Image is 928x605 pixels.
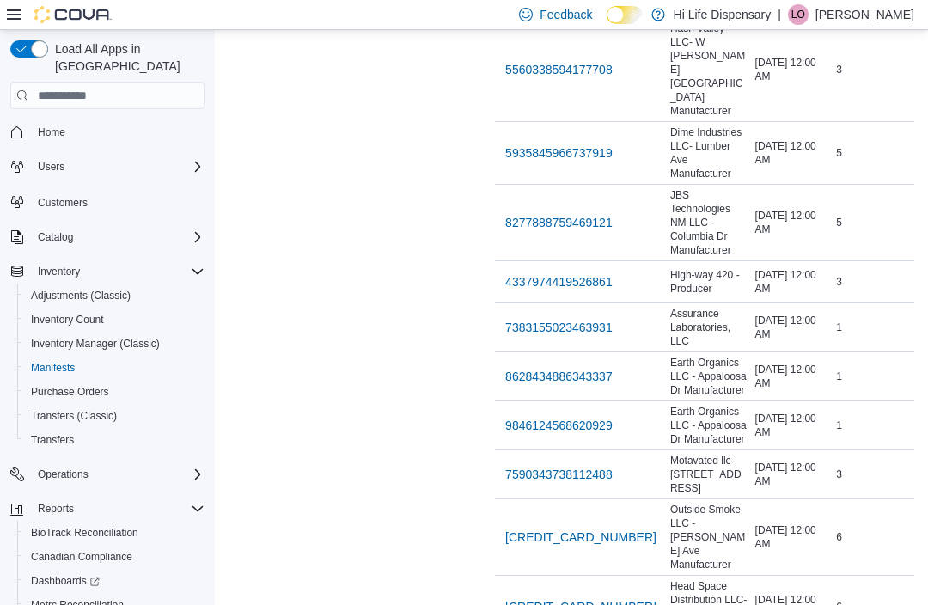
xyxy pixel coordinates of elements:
[3,189,211,214] button: Customers
[17,380,211,404] button: Purchase Orders
[752,52,833,87] div: [DATE] 12:00 AM
[24,382,205,402] span: Purchase Orders
[17,428,211,452] button: Transfers
[17,569,211,593] a: Dashboards
[24,357,82,378] a: Manifests
[836,275,842,289] span: 3
[24,430,81,450] a: Transfers
[24,406,124,426] a: Transfers (Classic)
[38,502,74,516] span: Reports
[24,333,167,354] a: Inventory Manager (Classic)
[670,125,748,180] span: Dime Industries LLC- Lumber Ave Manufacturer
[24,285,205,306] span: Adjustments (Classic)
[505,61,613,78] span: 5560338594177708
[17,356,211,380] button: Manifests
[24,571,205,591] span: Dashboards
[670,405,748,446] span: Earth Organics LLC - Appaloosa Dr Manufacturer
[31,464,95,485] button: Operations
[31,261,87,282] button: Inventory
[836,467,842,481] span: 3
[34,6,112,23] img: Cova
[788,4,809,25] div: Lori Oropeza
[791,4,805,25] span: LO
[31,337,160,351] span: Inventory Manager (Classic)
[752,359,833,394] div: [DATE] 12:00 AM
[24,547,139,567] a: Canadian Compliance
[778,4,781,25] p: |
[752,265,833,299] div: [DATE] 12:00 AM
[836,63,842,76] span: 3
[31,227,80,247] button: Catalog
[3,155,211,179] button: Users
[17,521,211,545] button: BioTrack Reconciliation
[17,284,211,308] button: Adjustments (Classic)
[670,188,748,257] span: JBS Technologies NM LLC - Columbia Dr Manufacturer
[498,359,620,394] button: 8628434886343337
[3,225,211,249] button: Catalog
[31,498,205,519] span: Reports
[505,214,613,231] span: 8277888759469121
[670,307,748,348] span: Assurance Laboratories, LLC
[505,417,613,434] span: 9846124568620929
[24,571,107,591] a: Dashboards
[674,4,772,25] p: Hi Life Dispensary
[815,4,914,25] p: [PERSON_NAME]
[38,265,80,278] span: Inventory
[505,273,613,290] span: 4337974419526861
[752,136,833,170] div: [DATE] 12:00 AM
[17,308,211,332] button: Inventory Count
[752,205,833,240] div: [DATE] 12:00 AM
[498,520,663,554] button: [CREDIT_CARD_NUMBER]
[31,574,100,588] span: Dashboards
[31,526,138,540] span: BioTrack Reconciliation
[498,205,620,240] button: 8277888759469121
[24,333,205,354] span: Inventory Manager (Classic)
[31,313,104,327] span: Inventory Count
[836,321,842,334] span: 1
[24,430,205,450] span: Transfers
[3,119,211,144] button: Home
[3,462,211,486] button: Operations
[498,310,620,345] button: 7383155023463931
[498,408,620,443] button: 9846124568620929
[836,419,842,432] span: 1
[38,196,88,210] span: Customers
[607,6,643,24] input: Dark Mode
[17,332,211,356] button: Inventory Manager (Classic)
[505,529,656,546] span: [CREDIT_CARD_NUMBER]
[24,357,205,378] span: Manifests
[505,466,613,483] span: 7590343738112488
[24,522,205,543] span: BioTrack Reconciliation
[38,467,89,481] span: Operations
[31,385,109,399] span: Purchase Orders
[31,433,74,447] span: Transfers
[607,24,607,25] span: Dark Mode
[836,216,842,229] span: 5
[836,370,842,383] span: 1
[670,356,748,397] span: Earth Organics LLC - Appaloosa Dr Manufacturer
[38,125,65,139] span: Home
[24,406,205,426] span: Transfers (Classic)
[24,522,145,543] a: BioTrack Reconciliation
[498,457,620,492] button: 7590343738112488
[31,550,132,564] span: Canadian Compliance
[24,285,137,306] a: Adjustments (Classic)
[38,230,73,244] span: Catalog
[31,464,205,485] span: Operations
[31,156,205,177] span: Users
[48,40,205,75] span: Load All Apps in [GEOGRAPHIC_DATA]
[31,409,117,423] span: Transfers (Classic)
[836,530,842,544] span: 6
[24,382,116,402] a: Purchase Orders
[24,309,205,330] span: Inventory Count
[498,52,620,87] button: 5560338594177708
[31,192,95,213] a: Customers
[31,361,75,375] span: Manifests
[31,122,72,143] a: Home
[670,21,748,118] span: Hash Valley LLC- W [PERSON_NAME][GEOGRAPHIC_DATA] Manufacturer
[31,121,205,143] span: Home
[670,268,748,296] span: High-way 420 - Producer
[38,160,64,174] span: Users
[24,309,111,330] a: Inventory Count
[498,136,620,170] button: 5935845966737919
